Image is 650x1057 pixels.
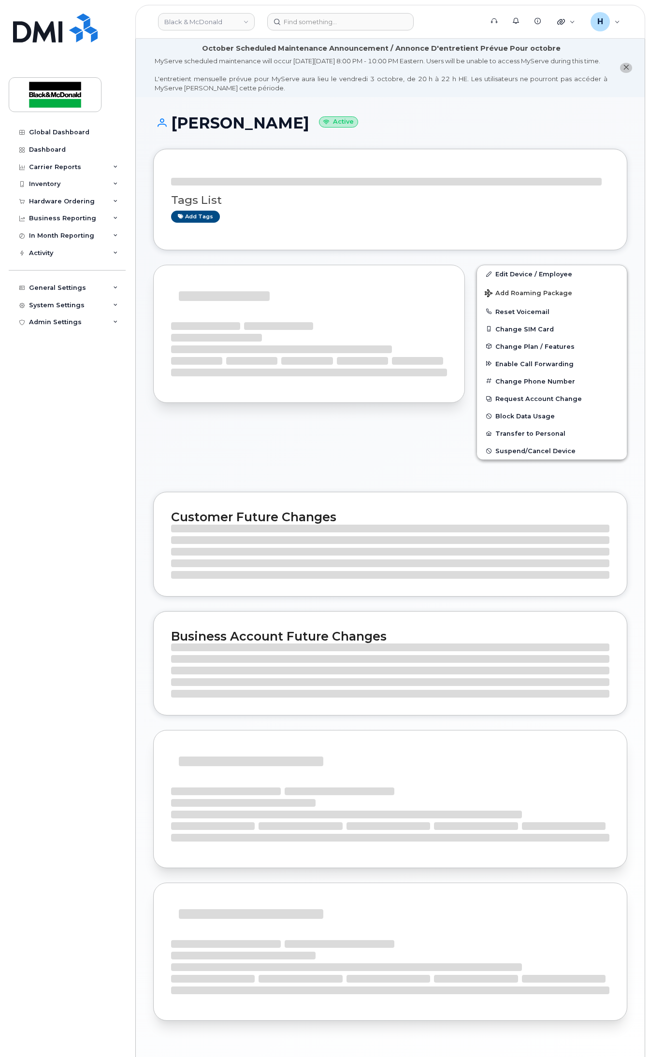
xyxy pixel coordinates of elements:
[153,114,627,131] h1: [PERSON_NAME]
[477,442,627,459] button: Suspend/Cancel Device
[477,372,627,390] button: Change Phone Number
[319,116,358,128] small: Active
[495,447,576,455] span: Suspend/Cancel Device
[171,194,609,206] h3: Tags List
[171,211,220,223] a: Add tags
[485,289,572,299] span: Add Roaming Package
[477,338,627,355] button: Change Plan / Features
[171,510,609,524] h2: Customer Future Changes
[477,355,627,372] button: Enable Call Forwarding
[477,390,627,407] button: Request Account Change
[477,425,627,442] button: Transfer to Personal
[477,303,627,320] button: Reset Voicemail
[155,57,607,92] div: MyServe scheduled maintenance will occur [DATE][DATE] 8:00 PM - 10:00 PM Eastern. Users will be u...
[171,629,609,643] h2: Business Account Future Changes
[620,63,632,73] button: close notification
[477,407,627,425] button: Block Data Usage
[477,320,627,338] button: Change SIM Card
[495,360,574,367] span: Enable Call Forwarding
[202,43,561,54] div: October Scheduled Maintenance Announcement / Annonce D'entretient Prévue Pour octobre
[477,283,627,302] button: Add Roaming Package
[495,343,575,350] span: Change Plan / Features
[477,265,627,283] a: Edit Device / Employee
